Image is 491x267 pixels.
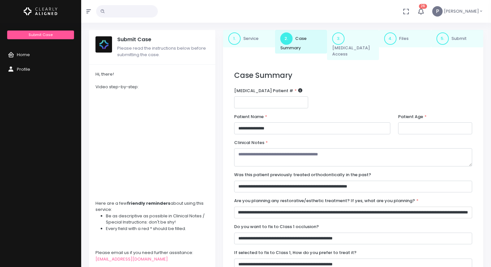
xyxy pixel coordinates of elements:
label: Patient Name [234,114,267,120]
div: Please email us if you need further assistance: [95,249,209,256]
label: Patient Age [398,114,427,120]
a: 5.Submit [431,30,483,47]
h5: Submit Case [117,36,209,43]
div: Here are a few about using this service: [95,200,209,213]
span: 26 [419,4,427,9]
h3: Case Summary [234,71,472,80]
span: 5. [436,32,449,45]
span: Please read the instructions below before submitting the case. [117,45,206,58]
label: Was this patient previously treated orthodontically in the past? [234,172,371,178]
span: Profile [17,66,30,72]
li: Be as descriptive as possible in Clinical Notes / Special Instructions: don't be shy! [106,213,209,225]
a: [EMAIL_ADDRESS][DOMAIN_NAME] [95,256,168,262]
span: [PERSON_NAME] [444,8,479,15]
div: Hi, there! [95,71,209,78]
label: [MEDICAL_DATA] Patient # [234,88,302,94]
span: 3. [332,32,345,45]
label: Do you want to fix to Class 1 occlusion? [234,224,319,230]
li: Every field with a red * should be filled. [106,225,209,232]
a: 1.Service [223,30,275,47]
a: 2.Case Summary [275,30,327,54]
span: P [432,6,443,17]
label: If selected to fix to Class 1, How do you prefer to treat it? [234,249,357,256]
span: Submit Case [29,32,53,37]
a: 4.Files [379,30,431,47]
span: 1. [228,32,241,45]
a: Submit Case [7,30,74,39]
span: 2. [280,32,293,45]
span: 4. [384,32,397,45]
strong: friendly reminders [127,200,170,206]
label: Are you planning any restorative/esthetic treatment? If yes, what are you planning? [234,198,419,204]
label: Clinical Notes [234,140,268,146]
span: Home [17,52,30,58]
a: 3.[MEDICAL_DATA] Access [327,30,379,60]
img: Logo Horizontal [24,5,57,18]
div: Video step-by-step: [95,84,209,90]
